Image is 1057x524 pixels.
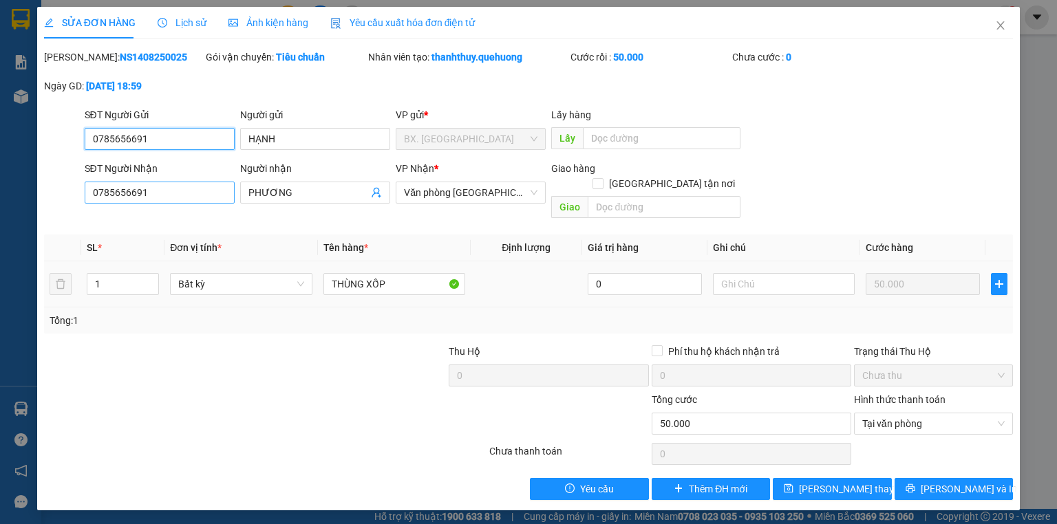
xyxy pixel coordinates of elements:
[240,107,390,122] div: Người gửi
[240,161,390,176] div: Người nhận
[707,234,860,261] th: Ghi chú
[530,478,649,500] button: exclamation-circleYêu cầu
[449,346,480,357] span: Thu Hộ
[120,52,187,63] b: NS1408250025
[588,196,740,218] input: Dọc đường
[854,344,1013,359] div: Trạng thái Thu Hộ
[981,7,1020,45] button: Close
[588,242,639,253] span: Giá trị hàng
[404,182,537,203] span: Văn phòng Tân Phú
[551,196,588,218] span: Giao
[786,52,791,63] b: 0
[228,17,308,28] span: Ảnh kiện hàng
[862,365,1005,386] span: Chưa thu
[732,50,891,65] div: Chưa cước :
[87,242,98,253] span: SL
[895,478,1014,500] button: printer[PERSON_NAME] và In
[330,18,341,29] img: icon
[551,127,583,149] span: Lấy
[228,18,238,28] span: picture
[652,478,771,500] button: plusThêm ĐH mới
[89,20,132,132] b: Biên nhận gởi hàng hóa
[158,18,167,28] span: clock-circle
[551,163,595,174] span: Giao hàng
[323,273,465,295] input: VD: Bàn, Ghế
[773,478,892,500] button: save[PERSON_NAME] thay đổi
[371,187,382,198] span: user-add
[396,163,434,174] span: VP Nhận
[502,242,551,253] span: Định lượng
[570,50,729,65] div: Cước rồi :
[431,52,522,63] b: thanhthuy.quehuong
[652,394,697,405] span: Tổng cước
[866,273,980,295] input: 0
[488,444,650,468] div: Chưa thanh toán
[689,481,747,496] span: Thêm ĐH mới
[674,483,683,494] span: plus
[713,273,855,295] input: Ghi Chú
[854,394,946,405] label: Hình thức thanh toán
[206,50,365,65] div: Gói vận chuyển:
[583,127,740,149] input: Dọc đường
[85,107,235,122] div: SĐT Người Gửi
[551,109,591,120] span: Lấy hàng
[580,481,614,496] span: Yêu cầu
[44,50,203,65] div: [PERSON_NAME]:
[396,107,546,122] div: VP gửi
[866,242,913,253] span: Cước hàng
[44,17,136,28] span: SỬA ĐƠN HÀNG
[862,413,1005,434] span: Tại văn phòng
[170,242,222,253] span: Đơn vị tính
[613,52,643,63] b: 50.000
[784,483,793,494] span: save
[992,279,1007,290] span: plus
[330,17,476,28] span: Yêu cầu xuất hóa đơn điện tử
[368,50,568,65] div: Nhân viên tạo:
[44,78,203,94] div: Ngày GD:
[604,176,740,191] span: [GEOGRAPHIC_DATA] tận nơi
[991,273,1007,295] button: plus
[565,483,575,494] span: exclamation-circle
[404,129,537,149] span: BX. Ninh Sơn
[995,20,1006,31] span: close
[86,80,142,91] b: [DATE] 18:59
[44,18,54,28] span: edit
[50,273,72,295] button: delete
[921,481,1017,496] span: [PERSON_NAME] và In
[85,161,235,176] div: SĐT Người Nhận
[50,313,409,328] div: Tổng: 1
[178,274,303,294] span: Bất kỳ
[158,17,206,28] span: Lịch sử
[799,481,909,496] span: [PERSON_NAME] thay đổi
[323,242,368,253] span: Tên hàng
[906,483,915,494] span: printer
[276,52,325,63] b: Tiêu chuẩn
[17,89,76,153] b: An Anh Limousine
[663,344,785,359] span: Phí thu hộ khách nhận trả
